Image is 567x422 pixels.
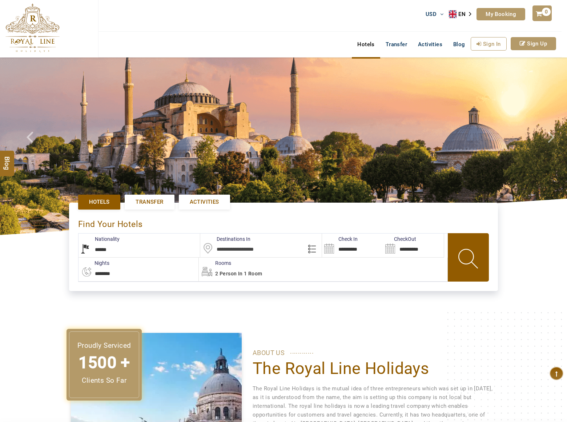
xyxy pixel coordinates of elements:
[426,11,437,17] span: USD
[352,37,380,52] a: Hotels
[79,235,120,243] label: Nationality
[78,259,109,267] label: nights
[383,235,416,243] label: CheckOut
[322,235,358,243] label: Check In
[448,37,471,52] a: Blog
[17,57,45,235] a: Check next prev
[125,195,174,210] a: Transfer
[542,8,551,16] span: 0
[179,195,230,210] a: Activities
[253,358,496,379] h1: The Royal Line Holidays
[322,234,383,257] input: Search
[89,198,109,206] span: Hotels
[5,3,60,52] img: The Royal Line Holidays
[383,234,444,257] input: Search
[453,41,465,48] span: Blog
[471,37,507,51] a: Sign In
[190,198,219,206] span: Activities
[215,271,262,276] span: 2 Person in 1 Room
[511,37,556,50] a: Sign Up
[3,156,12,163] span: Blog
[78,195,120,210] a: Hotels
[539,57,567,235] a: Check next image
[199,259,231,267] label: Rooms
[449,9,476,20] div: Language
[449,9,476,20] a: EN
[290,346,314,357] span: ............
[136,198,163,206] span: Transfer
[200,235,250,243] label: Destinations In
[78,212,489,233] div: Find Your Hotels
[380,37,413,52] a: Transfer
[532,5,551,21] a: 0
[253,347,496,358] p: ABOUT US
[449,9,476,20] aside: Language selected: English
[413,37,448,52] a: Activities
[476,8,525,20] a: My Booking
